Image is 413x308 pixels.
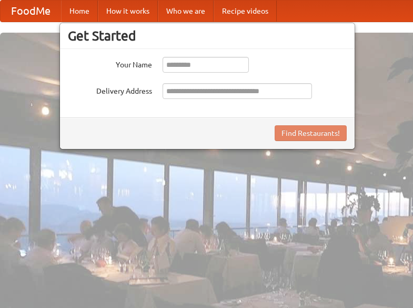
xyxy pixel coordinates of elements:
[275,125,347,141] button: Find Restaurants!
[68,57,152,70] label: Your Name
[61,1,98,22] a: Home
[68,83,152,96] label: Delivery Address
[158,1,214,22] a: Who we are
[68,28,347,44] h3: Get Started
[98,1,158,22] a: How it works
[214,1,277,22] a: Recipe videos
[1,1,61,22] a: FoodMe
